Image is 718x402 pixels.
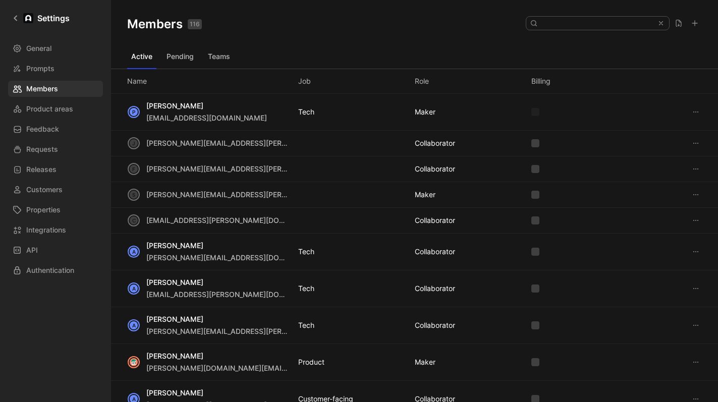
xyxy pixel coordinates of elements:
a: API [8,242,103,258]
span: Prompts [26,63,54,75]
div: COLLABORATOR [415,246,455,258]
span: [PERSON_NAME] [146,352,203,360]
button: Teams [204,48,234,65]
div: MAKER [415,106,435,118]
button: Active [127,48,156,65]
span: [EMAIL_ADDRESS][PERSON_NAME][DOMAIN_NAME] [146,216,324,224]
span: Authentication [26,264,74,276]
div: Tech [298,246,314,258]
a: Product areas [8,101,103,117]
a: Prompts [8,61,103,77]
h1: Settings [37,12,70,24]
a: Feedback [8,121,103,137]
a: Properties [8,202,103,218]
a: Authentication [8,262,103,278]
a: General [8,40,103,56]
span: [PERSON_NAME] [146,101,203,110]
div: 116 [188,19,202,29]
div: Tech [298,319,314,331]
div: s [129,190,139,200]
span: [EMAIL_ADDRESS][DOMAIN_NAME] [146,113,267,122]
div: Role [415,75,429,87]
span: Customers [26,184,63,196]
div: COLLABORATOR [415,319,455,331]
h1: Members [127,16,202,32]
button: Pending [162,48,198,65]
div: MAKER [415,189,435,201]
div: Tech [298,282,314,295]
div: Tech [298,106,314,118]
span: Feedback [26,123,59,135]
div: A [129,283,139,294]
span: Product areas [26,103,73,115]
span: Integrations [26,224,66,236]
span: [PERSON_NAME] [146,278,203,286]
div: COLLABORATOR [415,137,455,149]
span: General [26,42,51,54]
span: [PERSON_NAME][EMAIL_ADDRESS][PERSON_NAME][DOMAIN_NAME] [146,139,381,147]
div: P [129,107,139,117]
div: c [129,215,139,225]
div: COLLABORATOR [415,163,455,175]
div: Job [298,75,311,87]
span: [PERSON_NAME][EMAIL_ADDRESS][PERSON_NAME][DOMAIN_NAME] [146,164,381,173]
span: API [26,244,38,256]
a: Integrations [8,222,103,238]
span: [PERSON_NAME] [146,315,203,323]
a: Requests [8,141,103,157]
span: Properties [26,204,61,216]
span: [PERSON_NAME][EMAIL_ADDRESS][PERSON_NAME][DOMAIN_NAME] [146,327,381,335]
div: COLLABORATOR [415,214,455,226]
span: Members [26,83,58,95]
span: [PERSON_NAME] [146,388,203,397]
a: Members [8,81,103,97]
div: j [129,138,139,148]
div: Name [127,75,147,87]
div: Billing [531,75,550,87]
span: [PERSON_NAME][EMAIL_ADDRESS][PERSON_NAME][DOMAIN_NAME] [146,190,381,199]
div: f [129,164,139,174]
a: Settings [8,8,74,28]
a: Releases [8,161,103,178]
div: A [129,247,139,257]
div: COLLABORATOR [415,282,455,295]
span: [PERSON_NAME] [146,241,203,250]
span: Requests [26,143,58,155]
img: avatar [129,357,139,367]
div: A [129,320,139,330]
span: [PERSON_NAME][EMAIL_ADDRESS][DOMAIN_NAME] [146,253,324,262]
span: [PERSON_NAME][DOMAIN_NAME][EMAIL_ADDRESS][DOMAIN_NAME] [146,364,382,372]
span: [EMAIL_ADDRESS][PERSON_NAME][DOMAIN_NAME] [146,290,324,299]
a: Customers [8,182,103,198]
div: Product [298,356,324,368]
div: MAKER [415,356,435,368]
span: Releases [26,163,57,176]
